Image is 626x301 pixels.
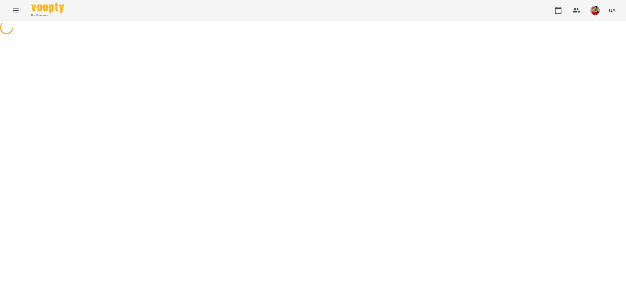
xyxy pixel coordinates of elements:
span: UA [609,7,616,14]
span: For Business [31,13,64,18]
img: 5e634735370bbb5983f79fa1b5928c88.png [590,6,600,15]
img: Voopty Logo [31,3,64,13]
button: UA [606,4,618,16]
button: Menu [8,3,23,18]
